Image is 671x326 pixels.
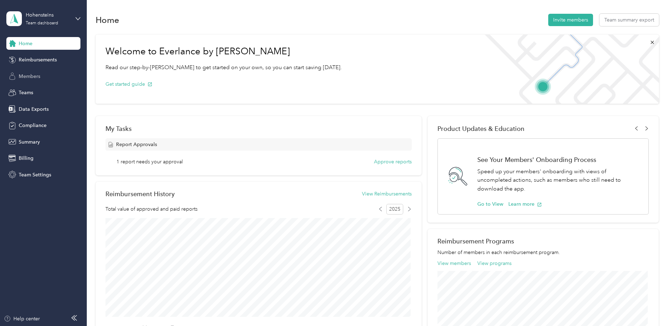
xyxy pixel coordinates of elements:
[19,122,47,129] span: Compliance
[19,105,49,113] span: Data Exports
[116,158,183,165] span: 1 report needs your approval
[116,141,157,148] span: Report Approvals
[19,89,33,96] span: Teams
[105,190,175,198] h2: Reimbursement History
[105,125,412,132] div: My Tasks
[19,73,40,80] span: Members
[105,63,342,72] p: Read our step-by-[PERSON_NAME] to get started on your own, so you can start saving [DATE].
[19,138,40,146] span: Summary
[386,204,403,215] span: 2025
[374,158,412,165] button: Approve reports
[19,171,51,179] span: Team Settings
[19,155,34,162] span: Billing
[96,16,119,24] h1: Home
[19,56,57,64] span: Reimbursements
[478,35,659,104] img: Welcome to everlance
[437,260,471,267] button: View members
[477,156,641,163] h1: See Your Members' Onboarding Process
[631,286,671,326] iframe: Everlance-gr Chat Button Frame
[437,249,649,256] p: Number of members in each reimbursement program.
[477,167,641,193] p: Speed up your members' onboarding with views of uncompleted actions, such as members who still ne...
[105,205,198,213] span: Total value of approved and paid reports
[548,14,593,26] button: Invite members
[477,260,512,267] button: View programs
[19,40,32,47] span: Home
[105,80,152,88] button: Get started guide
[437,125,525,132] span: Product Updates & Education
[4,315,40,322] button: Help center
[362,190,412,198] button: View Reimbursements
[599,14,659,26] button: Team summary export
[105,46,342,57] h1: Welcome to Everlance by [PERSON_NAME]
[437,237,649,245] h2: Reimbursement Programs
[26,11,70,19] div: Hohensteins
[477,200,503,208] button: Go to View
[508,200,542,208] button: Learn more
[26,21,58,25] div: Team dashboard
